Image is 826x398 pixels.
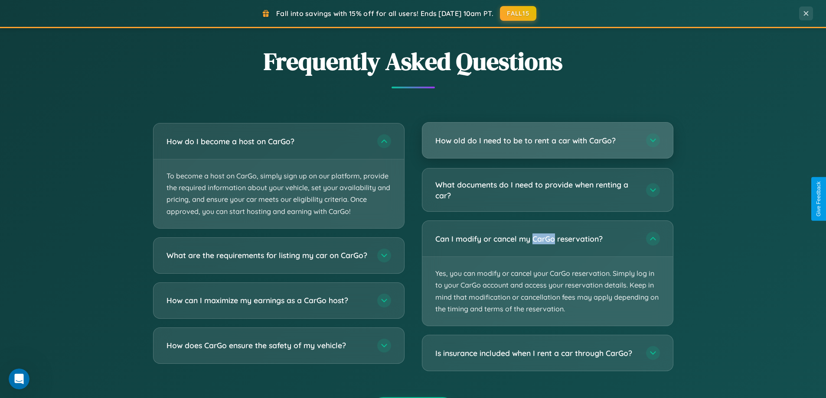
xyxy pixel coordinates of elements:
h3: Can I modify or cancel my CarGo reservation? [435,233,637,244]
p: Yes, you can modify or cancel your CarGo reservation. Simply log in to your CarGo account and acc... [422,257,673,326]
h3: What documents do I need to provide when renting a car? [435,179,637,201]
h3: How does CarGo ensure the safety of my vehicle? [167,340,369,351]
iframe: Intercom live chat [9,369,29,389]
h2: Frequently Asked Questions [153,45,673,78]
div: Give Feedback [816,181,822,217]
p: To become a host on CarGo, simply sign up on our platform, provide the required information about... [153,159,404,228]
h3: What are the requirements for listing my car on CarGo? [167,250,369,261]
h3: Is insurance included when I rent a car through CarGo? [435,348,637,359]
h3: How old do I need to be to rent a car with CarGo? [435,135,637,146]
h3: How can I maximize my earnings as a CarGo host? [167,295,369,306]
h3: How do I become a host on CarGo? [167,136,369,147]
button: FALL15 [500,6,536,21]
span: Fall into savings with 15% off for all users! Ends [DATE] 10am PT. [276,9,493,18]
